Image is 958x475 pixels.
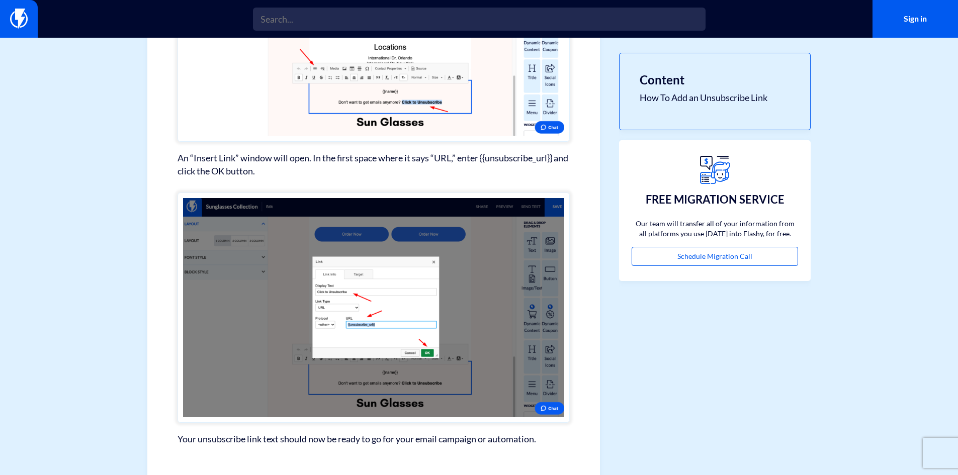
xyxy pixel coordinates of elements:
p: Your unsubscribe link text should now be ready to go for your email campaign or automation. [178,433,570,446]
a: Schedule Migration Call [632,247,798,266]
input: Search... [253,8,706,31]
p: An “Insert Link” window will open. In the first space where it says “URL,” enter {{unsubscribe_ur... [178,152,570,177]
h3: Content [640,73,790,86]
h3: FREE MIGRATION SERVICE [646,194,785,206]
p: Our team will transfer all of your information from all platforms you use [DATE] into Flashy, for... [632,219,798,239]
a: How To Add an Unsubscribe Link [640,91,790,105]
